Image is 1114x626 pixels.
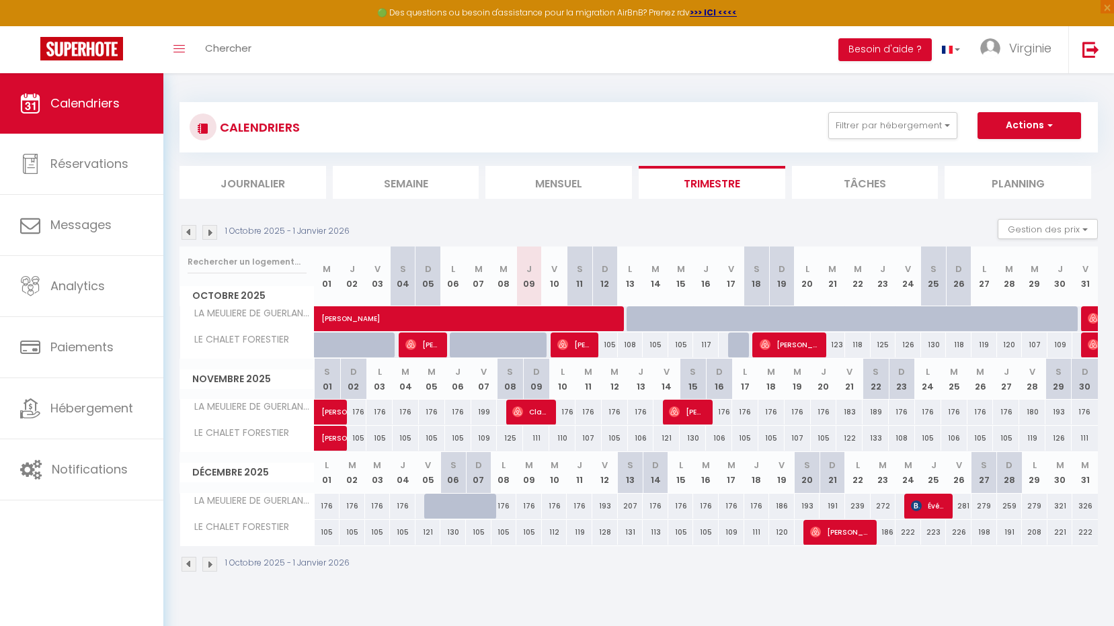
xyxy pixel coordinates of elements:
[542,452,567,493] th: 10
[575,400,602,424] div: 176
[627,459,633,472] abbr: S
[1033,459,1037,472] abbr: L
[523,426,549,451] div: 111
[758,400,785,424] div: 176
[188,250,307,274] input: Rechercher un logement...
[52,461,128,478] span: Notifications
[703,263,709,275] abbr: J
[350,365,357,378] abbr: D
[1022,247,1047,306] th: 29
[680,426,706,451] div: 130
[466,452,491,493] th: 07
[491,452,517,493] th: 08
[584,365,592,378] abbr: M
[405,332,440,357] span: [PERSON_NAME]
[880,263,885,275] abbr: J
[785,359,811,400] th: 19
[871,332,896,357] div: 125
[706,426,732,451] div: 106
[941,359,967,400] th: 25
[931,459,937,472] abbr: J
[50,400,133,416] span: Hébergement
[911,493,945,519] span: Évé la Duchesse
[871,247,896,306] th: 23
[820,332,845,357] div: 123
[1072,426,1098,451] div: 111
[732,359,758,400] th: 17
[950,365,958,378] abbr: M
[551,459,559,472] abbr: M
[485,166,632,199] li: Mensuel
[180,463,314,482] span: Décembre 2025
[732,426,758,451] div: 105
[628,426,654,451] div: 106
[836,400,863,424] div: 183
[744,452,770,493] th: 18
[592,247,618,306] th: 12
[805,263,809,275] abbr: L
[967,359,994,400] th: 26
[668,247,694,306] th: 15
[425,263,432,275] abbr: D
[889,359,915,400] th: 23
[845,247,871,306] th: 22
[445,426,471,451] div: 105
[365,452,391,493] th: 03
[1019,426,1045,451] div: 119
[497,359,523,400] th: 08
[956,459,962,472] abbr: V
[315,452,340,493] th: 01
[997,452,1023,493] th: 28
[440,247,466,306] th: 06
[390,452,415,493] th: 04
[836,426,863,451] div: 122
[915,400,941,424] div: 176
[643,247,668,306] th: 14
[466,247,491,306] th: 07
[639,166,785,199] li: Trimestre
[785,426,811,451] div: 107
[618,452,643,493] th: 13
[602,263,608,275] abbr: D
[795,452,820,493] th: 20
[1072,359,1098,400] th: 30
[978,112,1081,139] button: Actions
[980,38,1000,58] img: ...
[1047,452,1073,493] th: 30
[618,247,643,306] th: 13
[507,365,513,378] abbr: S
[50,155,128,172] span: Réservations
[856,459,860,472] abbr: L
[475,459,482,472] abbr: D
[690,365,696,378] abbr: S
[706,359,732,400] th: 16
[557,332,592,357] span: [PERSON_NAME]
[993,426,1019,451] div: 105
[997,247,1023,306] th: 28
[628,359,654,400] th: 13
[471,426,498,451] div: 109
[921,452,947,493] th: 25
[1029,365,1035,378] abbr: V
[533,365,540,378] abbr: D
[930,263,937,275] abbr: S
[390,247,415,306] th: 04
[811,400,837,424] div: 176
[366,426,393,451] div: 105
[1045,426,1072,451] div: 126
[668,452,694,493] th: 15
[898,365,905,378] abbr: D
[512,399,547,424] span: Clarisse Livet
[838,38,932,61] button: Besoin d'aide ?
[971,247,997,306] th: 27
[50,339,114,355] span: Paiements
[333,166,479,199] li: Semaine
[321,418,352,444] span: [PERSON_NAME]
[693,247,719,306] th: 16
[551,263,557,275] abbr: V
[602,459,608,472] abbr: V
[440,452,466,493] th: 06
[497,426,523,451] div: 125
[921,247,947,306] th: 25
[971,452,997,493] th: 27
